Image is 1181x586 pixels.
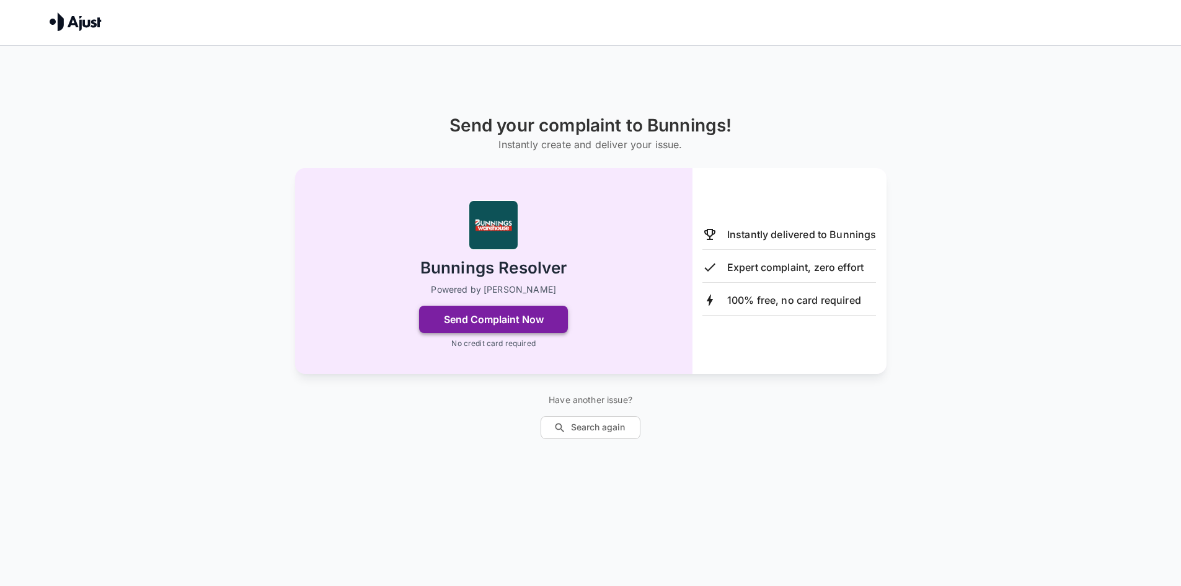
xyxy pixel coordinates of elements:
[727,260,864,275] p: Expert complaint, zero effort
[451,338,535,349] p: No credit card required
[431,283,556,296] p: Powered by [PERSON_NAME]
[727,293,861,308] p: 100% free, no card required
[469,200,518,250] img: Bunnings
[50,12,102,31] img: Ajust
[541,394,640,406] p: Have another issue?
[420,257,567,279] h2: Bunnings Resolver
[727,227,877,242] p: Instantly delivered to Bunnings
[449,136,732,153] h6: Instantly create and deliver your issue.
[449,115,732,136] h1: Send your complaint to Bunnings!
[419,306,568,333] button: Send Complaint Now
[541,416,640,439] button: Search again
